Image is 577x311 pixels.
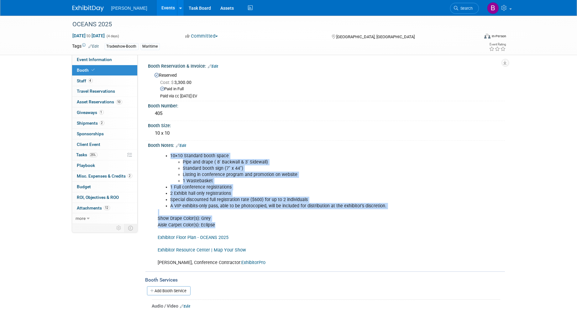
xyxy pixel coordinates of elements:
a: Budget [72,182,137,192]
a: Staff4 [72,76,137,86]
a: Misc. Expenses & Credits2 [72,171,137,181]
li: Standard booth sign (7" x 44") [183,165,432,172]
a: more [72,213,137,224]
a: Booth [72,65,137,75]
a: Edit [89,44,99,49]
img: Format-Inperson.png [484,34,490,39]
span: Giveaways [77,110,104,115]
div: Event Rating [489,43,506,46]
span: more [76,216,86,221]
a: Edit [176,143,186,148]
td: Personalize Event Tab Strip [114,224,125,232]
span: Attachments [77,205,110,210]
a: Travel Reservations [72,86,137,96]
div: In-Person [491,34,506,39]
div: Booth Number: [148,101,505,109]
div: Booth Reservation & Invoice: [148,61,505,70]
div: Reserved [153,70,500,99]
span: 12 [104,205,110,210]
span: [PERSON_NAME] [111,6,147,11]
div: Booth Services [145,277,505,283]
span: (4 days) [106,34,119,38]
span: [DATE] [DATE] [72,33,105,39]
a: Exhibitor Floor Plan - OCEANS 2025 [158,235,229,240]
img: Buse Onen [487,2,499,14]
div: Paid in Full [160,86,500,92]
a: Playbook [72,160,137,171]
li: 10×10 Standard booth space [170,153,432,184]
span: ROI, Objectives & ROO [77,195,119,200]
a: ExhibitorPro [242,260,266,265]
a: Event Information [72,54,137,65]
span: 2 [100,121,104,125]
div: Paid via cc [DATE] EV [160,94,500,99]
a: Edit [208,64,218,69]
span: to [86,33,92,38]
li: 1 Wastebasket [183,178,432,184]
span: Sponsorships [77,131,104,136]
span: 2 [128,174,132,178]
td: Tags [72,43,99,50]
a: Attachments12 [72,203,137,213]
li: 2 Exhibit hall only registrations [170,190,432,197]
span: Cost: $ [160,80,175,85]
span: 10 [116,100,122,104]
span: Search [459,6,473,11]
a: Edit [180,304,191,308]
div: 10 x 10 [153,128,500,138]
a: Tasks25% [72,150,137,160]
span: Misc. Expenses & Credits [77,174,132,179]
span: 4 [88,78,93,83]
span: Playbook [77,163,95,168]
span: Booth [77,68,96,73]
span: Tasks [76,152,97,157]
button: Committed [183,33,220,39]
a: Shipments2 [72,118,137,128]
img: ExhibitDay [72,5,104,12]
div: Booth Notes: [148,141,505,149]
div: 405 [153,109,500,118]
li: Pipe and drape ( 8' Backwall & 3' Sidewall) [183,159,432,165]
li: Listing in conference program and promotion on website [183,172,432,178]
li: 1 Full conference registrations [170,184,432,190]
li: A VIP exhibits-only pass, able to be photocopied, will be included for distribution at the exhibi... [170,203,432,209]
span: Client Event [77,142,101,147]
a: Add Booth Service [147,286,191,295]
div: Maritime [141,43,160,50]
span: [GEOGRAPHIC_DATA], [GEOGRAPHIC_DATA] [336,34,415,39]
span: Budget [77,184,91,189]
div: Event Format [442,33,506,42]
td: Toggle Event Tabs [124,224,137,232]
div: Booth Size: [148,121,505,129]
span: Staff [77,78,93,83]
li: Special discounted full registration rate ($600) for up to 2 individuals [170,197,432,203]
a: Client Event [72,139,137,150]
a: Search [450,3,479,14]
div: Show Drape Color(s): Grey Aisle Carpet Color(s): Eclipse [PERSON_NAME], Conference Contractor: [154,150,436,269]
span: Travel Reservations [77,89,115,94]
span: 25% [89,153,97,157]
span: Shipments [77,121,104,126]
a: Asset Reservations10 [72,97,137,107]
span: Event Information [77,57,112,62]
div: Audio / Video [152,303,500,309]
a: Exhibitor Resource Center | Map Your Show [158,247,246,253]
a: Sponsorships [72,129,137,139]
span: Asset Reservations [77,99,122,104]
span: 3,300.00 [160,80,194,85]
a: ROI, Objectives & ROO [72,192,137,203]
div: OCEANS 2025 [71,19,469,30]
span: 1 [99,110,104,115]
i: Booth reservation complete [92,68,95,72]
a: Giveaways1 [72,107,137,118]
div: Tradeshow-Booth [105,43,139,50]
